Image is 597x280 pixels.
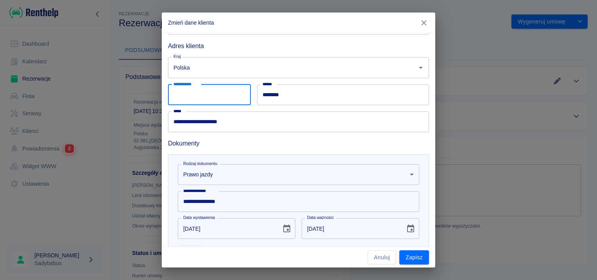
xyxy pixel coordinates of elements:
label: Rodzaj dokumentu [183,161,217,167]
label: Data wystawienia [183,215,215,221]
button: Choose date, selected date is 13 lut 2033 [403,221,418,237]
button: Choose date, selected date is 13 lut 2013 [279,221,295,237]
input: DD-MM-YYYY [302,218,400,239]
label: Kraj [173,54,181,59]
h6: Adres klienta [168,41,429,51]
button: Usuń [178,245,204,260]
button: Anuluj [368,250,396,265]
input: DD-MM-YYYY [178,218,276,239]
h6: Dokumenty [168,138,429,148]
div: Prawo jazdy [178,164,419,185]
h2: Zmień dane klienta [162,13,435,33]
button: Zapisz [399,250,429,265]
button: Otwórz [415,62,426,73]
label: Data ważności [307,215,334,221]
